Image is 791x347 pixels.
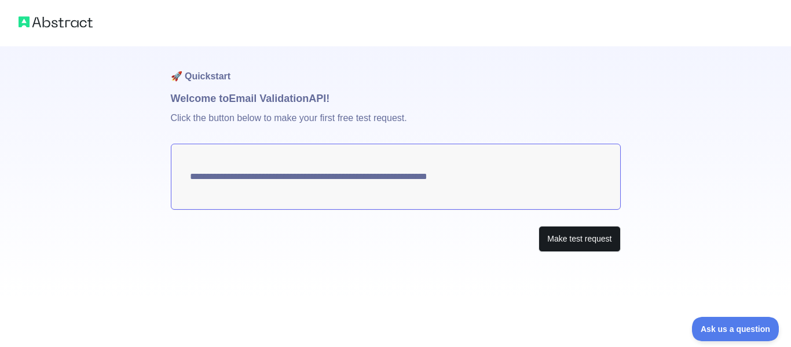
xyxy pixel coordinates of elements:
h1: Welcome to Email Validation API! [171,90,621,107]
button: Make test request [539,226,620,252]
h1: 🚀 Quickstart [171,46,621,90]
img: Abstract logo [19,14,93,30]
iframe: Toggle Customer Support [692,317,779,341]
p: Click the button below to make your first free test request. [171,107,621,144]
